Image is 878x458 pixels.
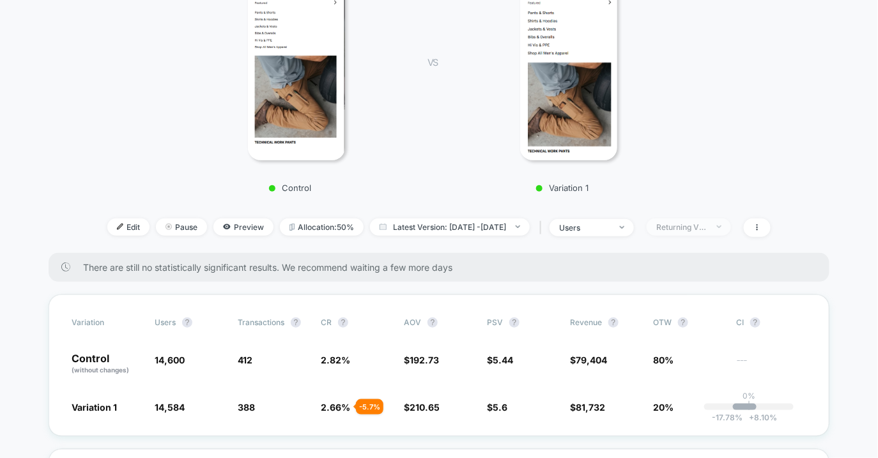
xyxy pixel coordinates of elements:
[321,402,350,413] span: 2.66 %
[370,218,530,236] span: Latest Version: [DATE] - [DATE]
[487,402,507,413] span: $
[238,402,255,413] span: 388
[576,402,605,413] span: 81,732
[516,225,520,228] img: end
[155,402,185,413] span: 14,584
[750,317,760,328] button: ?
[410,355,439,365] span: 192.73
[570,355,607,365] span: $
[653,355,674,365] span: 80%
[487,317,503,327] span: PSV
[608,317,619,328] button: ?
[570,317,602,327] span: Revenue
[576,355,607,365] span: 79,404
[156,218,207,236] span: Pause
[427,317,438,328] button: ?
[321,317,332,327] span: CR
[570,402,605,413] span: $
[356,399,383,415] div: - 5.7 %
[427,57,438,68] span: VS
[509,317,520,328] button: ?
[72,366,129,374] span: (without changes)
[743,413,778,422] span: 8.10 %
[678,317,688,328] button: ?
[404,355,439,365] span: $
[321,355,350,365] span: 2.82 %
[410,402,440,413] span: 210.65
[559,223,610,233] div: users
[451,183,674,193] p: Variation 1
[83,262,804,273] span: There are still no statistically significant results. We recommend waiting a few more days
[72,317,142,328] span: Variation
[213,218,273,236] span: Preview
[736,356,806,375] span: ---
[338,317,348,328] button: ?
[380,224,387,230] img: calendar
[117,224,123,230] img: edit
[653,317,723,328] span: OTW
[291,317,301,328] button: ?
[238,355,252,365] span: 412
[178,183,402,193] p: Control
[166,224,172,230] img: end
[107,218,150,236] span: Edit
[280,218,364,236] span: Allocation: 50%
[493,355,513,365] span: 5.44
[620,226,624,229] img: end
[72,353,142,375] p: Control
[736,317,806,328] span: CI
[404,402,440,413] span: $
[182,317,192,328] button: ?
[404,317,421,327] span: AOV
[743,391,755,401] p: 0%
[656,222,707,232] div: Returning Visitors
[155,317,176,327] span: users
[750,413,755,422] span: +
[748,401,750,410] p: |
[72,402,117,413] span: Variation 1
[238,317,284,327] span: Transactions
[493,402,507,413] span: 5.6
[653,402,674,413] span: 20%
[289,224,295,231] img: rebalance
[487,355,513,365] span: $
[155,355,185,365] span: 14,600
[712,413,743,422] span: -17.78 %
[717,225,721,228] img: end
[536,218,550,237] span: |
